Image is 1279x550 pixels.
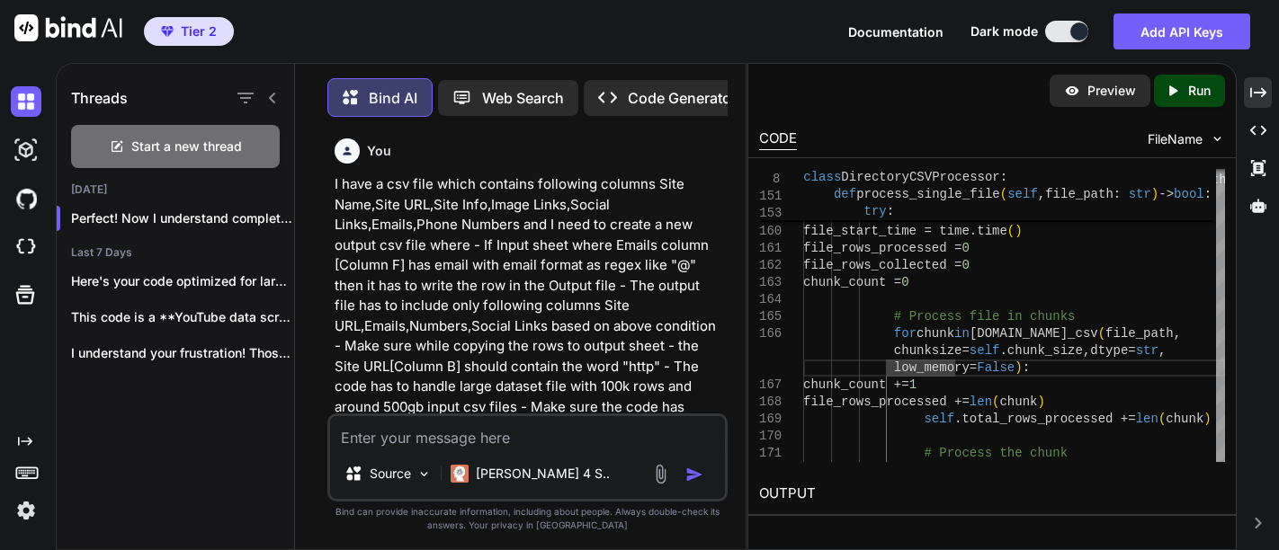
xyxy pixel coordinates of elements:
span: str [1136,343,1158,358]
span: DirectoryCSVProcessor [841,170,999,184]
span: : [1023,360,1030,375]
div: CODE [759,129,797,150]
span: len [1136,412,1158,426]
span: Start a new thread [131,137,242,155]
span: ( [1158,412,1166,426]
div: 163 [759,274,780,291]
span: .chunk_size [1000,343,1083,358]
div: 168 [759,394,780,411]
img: premium [161,26,174,37]
div: 167 [759,377,780,394]
div: 162 [759,257,780,274]
p: Perfect! Now I understand completely. He... [71,209,294,227]
span: , [1038,187,1045,201]
span: ( [1000,187,1007,201]
span: # Process the chunk [925,446,1069,460]
p: Source [370,465,411,483]
h6: You [367,142,391,160]
img: chevron down [1210,131,1225,146]
img: icon [685,466,703,483]
span: file_rows_processed = [803,241,961,255]
span: for [894,326,917,341]
h2: [DATE] [57,182,294,197]
span: ) [1038,395,1045,409]
span: -> [1158,187,1174,201]
p: Bind can provide inaccurate information, including about people. Always double-check its answers.... [327,505,727,532]
span: process_single_file [856,187,1000,201]
span: : [1114,187,1121,201]
span: , [1083,343,1090,358]
span: : [887,204,894,218]
span: dtype= [1091,343,1136,358]
span: file_path [1105,326,1174,341]
span: [DOMAIN_NAME]_csv [970,326,1098,341]
span: file_start_time = time.time [803,224,1007,238]
span: self [1007,187,1038,201]
div: 169 [759,411,780,428]
span: ( [992,395,999,409]
div: 165 [759,308,780,325]
span: 0 [962,241,970,255]
img: Pick Models [416,466,432,482]
span: self [970,343,1000,358]
span: chunk_count += [803,377,909,392]
p: Here's your code optimized for large datasets... [71,272,294,290]
p: Code Generator [628,87,737,109]
span: # Process file in chunks [894,309,1076,324]
span: , [1158,343,1166,358]
span: in [954,326,970,341]
img: githubDark [11,183,41,214]
img: Claude 4 Sonnet [451,465,469,483]
div: 161 [759,240,780,257]
p: Bind AI [369,87,417,109]
div: 171 [759,445,780,462]
span: chunk [1000,395,1038,409]
p: [PERSON_NAME] 4 S.. [476,465,610,483]
span: 153 [759,205,780,222]
p: Web Search [482,87,564,109]
span: file_rows_collected = [803,258,961,272]
p: This code is a **YouTube data scraper**... [71,308,294,326]
h1: Threads [71,87,128,109]
span: 151 [759,188,780,205]
img: cloudideIcon [11,232,41,262]
span: self [925,412,955,426]
span: ) [1204,412,1212,426]
span: ) [1015,360,1023,375]
span: low_memory= [894,360,977,375]
img: Bind AI [14,14,122,41]
img: attachment [650,464,671,484]
span: : [1000,170,1007,184]
p: Preview [1087,82,1136,100]
div: 166 [759,325,780,342]
span: 0 [962,258,970,272]
div: 164 [759,291,780,308]
button: Add API Keys [1114,13,1250,49]
h2: Last 7 Days [57,245,294,260]
span: : [1204,187,1212,201]
h2: OUTPUT [748,473,1236,515]
span: str [1129,187,1151,201]
span: file_rows_processed += [803,395,970,409]
p: I understand your frustration! Those timeout warnings... [71,344,294,362]
span: chunk [1167,412,1204,426]
span: def [834,187,856,201]
span: Dark mode [970,22,1038,40]
span: FileName [1148,130,1203,148]
img: settings [11,495,41,526]
span: ( [1098,326,1105,341]
p: I have a csv file which contains following columns Site Name,Site URL,Site Info,Image Links,Socia... [335,174,723,457]
span: ( [1007,224,1015,238]
span: chunksize= [894,343,970,358]
span: , [1174,326,1181,341]
span: Documentation [848,24,944,40]
button: Documentation [848,22,944,41]
span: len [970,395,992,409]
span: try [864,204,887,218]
p: Run [1188,82,1211,100]
span: ) [1015,224,1023,238]
img: preview [1064,83,1080,99]
div: 170 [759,428,780,445]
span: False [978,360,1015,375]
span: file_path [1045,187,1114,201]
